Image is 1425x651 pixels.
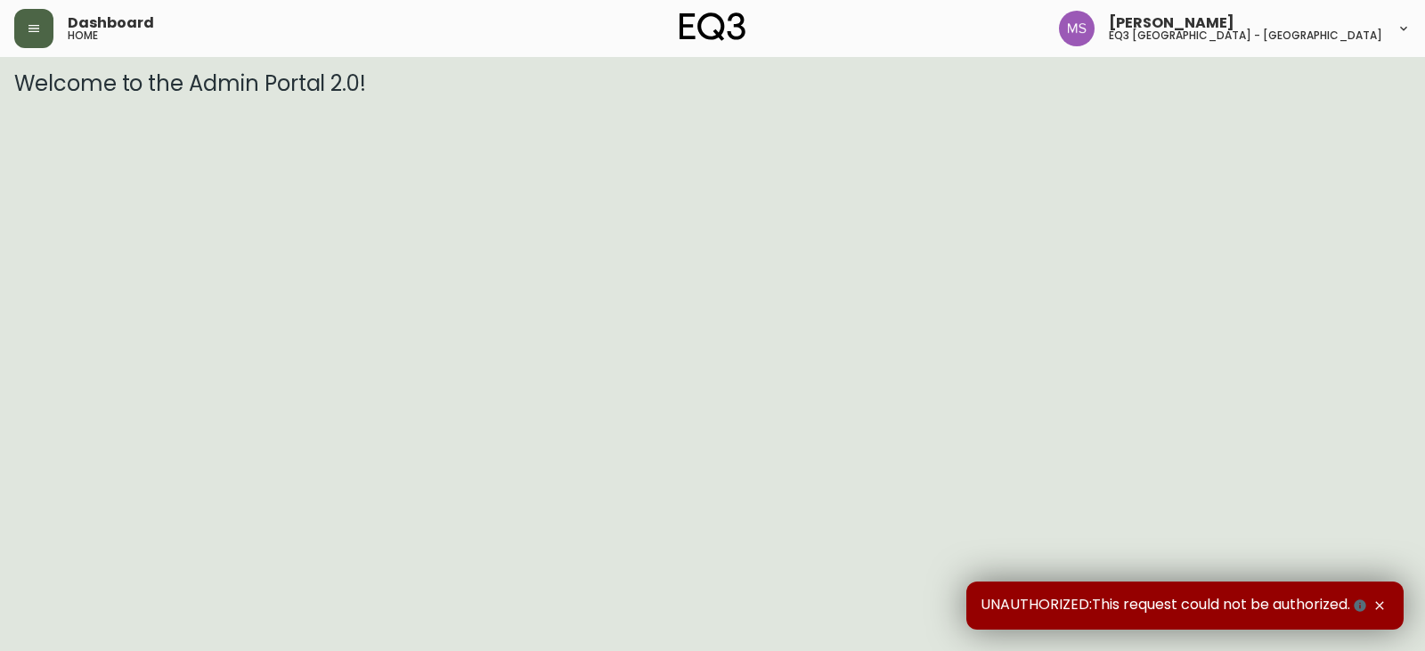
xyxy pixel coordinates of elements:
[981,596,1370,615] span: UNAUTHORIZED:This request could not be authorized.
[68,30,98,41] h5: home
[1109,16,1234,30] span: [PERSON_NAME]
[14,71,1411,96] h3: Welcome to the Admin Portal 2.0!
[68,16,154,30] span: Dashboard
[1109,30,1382,41] h5: eq3 [GEOGRAPHIC_DATA] - [GEOGRAPHIC_DATA]
[1059,11,1095,46] img: 1b6e43211f6f3cc0b0729c9049b8e7af
[680,12,745,41] img: logo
